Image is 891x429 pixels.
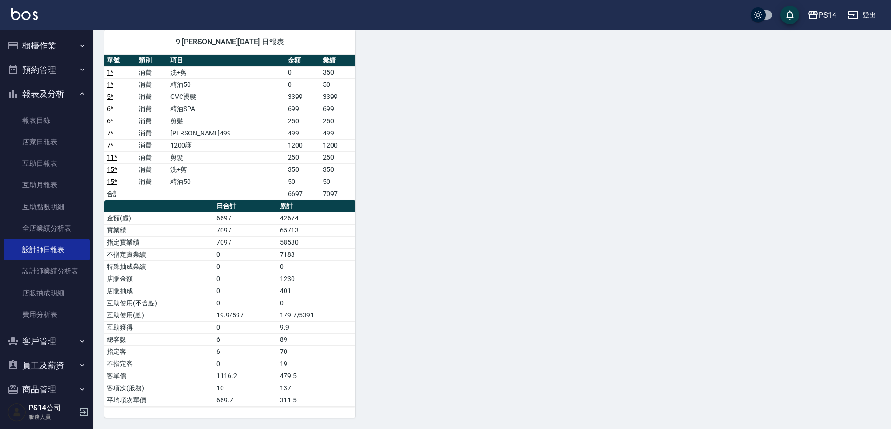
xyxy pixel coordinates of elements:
td: 1200 [285,139,320,151]
td: 0 [214,273,277,285]
td: 消費 [136,139,168,151]
td: 洗+剪 [168,163,285,176]
td: OVC燙髮 [168,91,285,103]
td: 消費 [136,66,168,78]
td: 指定客 [104,345,214,358]
td: 137 [278,382,355,394]
th: 業績 [320,55,355,67]
button: 客戶管理 [4,329,90,353]
td: 0 [278,297,355,309]
td: 89 [278,333,355,345]
button: save [780,6,799,24]
th: 類別 [136,55,168,67]
td: 0 [214,285,277,297]
td: 70 [278,345,355,358]
td: 0 [285,78,320,91]
td: 350 [320,163,355,176]
button: PS14 [804,6,840,25]
td: 9.9 [278,321,355,333]
td: 店販抽成 [104,285,214,297]
td: 精油50 [168,176,285,188]
th: 日合計 [214,200,277,212]
div: PS14 [819,9,836,21]
td: 58530 [278,236,355,248]
td: 店販金額 [104,273,214,285]
td: 250 [285,151,320,163]
button: 登出 [844,7,880,24]
td: 0 [214,358,277,370]
th: 單號 [104,55,136,67]
td: 250 [320,115,355,127]
th: 金額 [285,55,320,67]
a: 費用分析表 [4,304,90,325]
td: 金額(虛) [104,212,214,224]
td: 7097 [214,236,277,248]
td: 剪髮 [168,115,285,127]
button: 櫃檯作業 [4,34,90,58]
td: 互助使用(點) [104,309,214,321]
td: 客項次(服務) [104,382,214,394]
a: 全店業績分析表 [4,218,90,239]
td: 50 [320,176,355,188]
td: 350 [320,66,355,78]
td: 消費 [136,78,168,91]
table: a dense table [104,55,355,200]
td: 消費 [136,176,168,188]
td: 401 [278,285,355,297]
td: 0 [214,297,277,309]
td: 699 [320,103,355,115]
td: 洗+剪 [168,66,285,78]
td: 50 [320,78,355,91]
td: 19 [278,358,355,370]
td: 客單價 [104,370,214,382]
button: 商品管理 [4,377,90,401]
td: 0 [214,260,277,273]
td: 6697 [214,212,277,224]
td: 消費 [136,151,168,163]
th: 項目 [168,55,285,67]
td: 1230 [278,273,355,285]
img: Person [7,403,26,422]
td: 3399 [285,91,320,103]
td: 總客數 [104,333,214,345]
td: 合計 [104,188,136,200]
td: 6 [214,333,277,345]
td: 19.9/597 [214,309,277,321]
td: 669.7 [214,394,277,406]
a: 店販抽成明細 [4,282,90,304]
td: 互助使用(不含點) [104,297,214,309]
td: 0 [214,248,277,260]
td: 消費 [136,91,168,103]
a: 互助日報表 [4,153,90,174]
td: 65713 [278,224,355,236]
td: 250 [320,151,355,163]
td: 42674 [278,212,355,224]
td: 1200 [320,139,355,151]
td: 1116.2 [214,370,277,382]
td: 實業績 [104,224,214,236]
p: 服務人員 [28,413,76,421]
td: 311.5 [278,394,355,406]
td: 平均項次單價 [104,394,214,406]
td: 499 [320,127,355,139]
td: 不指定實業績 [104,248,214,260]
td: 350 [285,163,320,176]
td: 7097 [320,188,355,200]
a: 互助點數明細 [4,196,90,218]
td: 消費 [136,163,168,176]
td: 剪髮 [168,151,285,163]
td: 消費 [136,103,168,115]
td: 10 [214,382,277,394]
span: 9 [PERSON_NAME][DATE] 日報表 [116,37,344,47]
button: 預約管理 [4,58,90,82]
td: 消費 [136,127,168,139]
th: 累計 [278,200,355,212]
a: 店家日報表 [4,131,90,153]
td: 指定實業績 [104,236,214,248]
td: [PERSON_NAME]499 [168,127,285,139]
table: a dense table [104,200,355,407]
td: 消費 [136,115,168,127]
td: 0 [278,260,355,273]
td: 特殊抽成業績 [104,260,214,273]
img: Logo [11,8,38,20]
